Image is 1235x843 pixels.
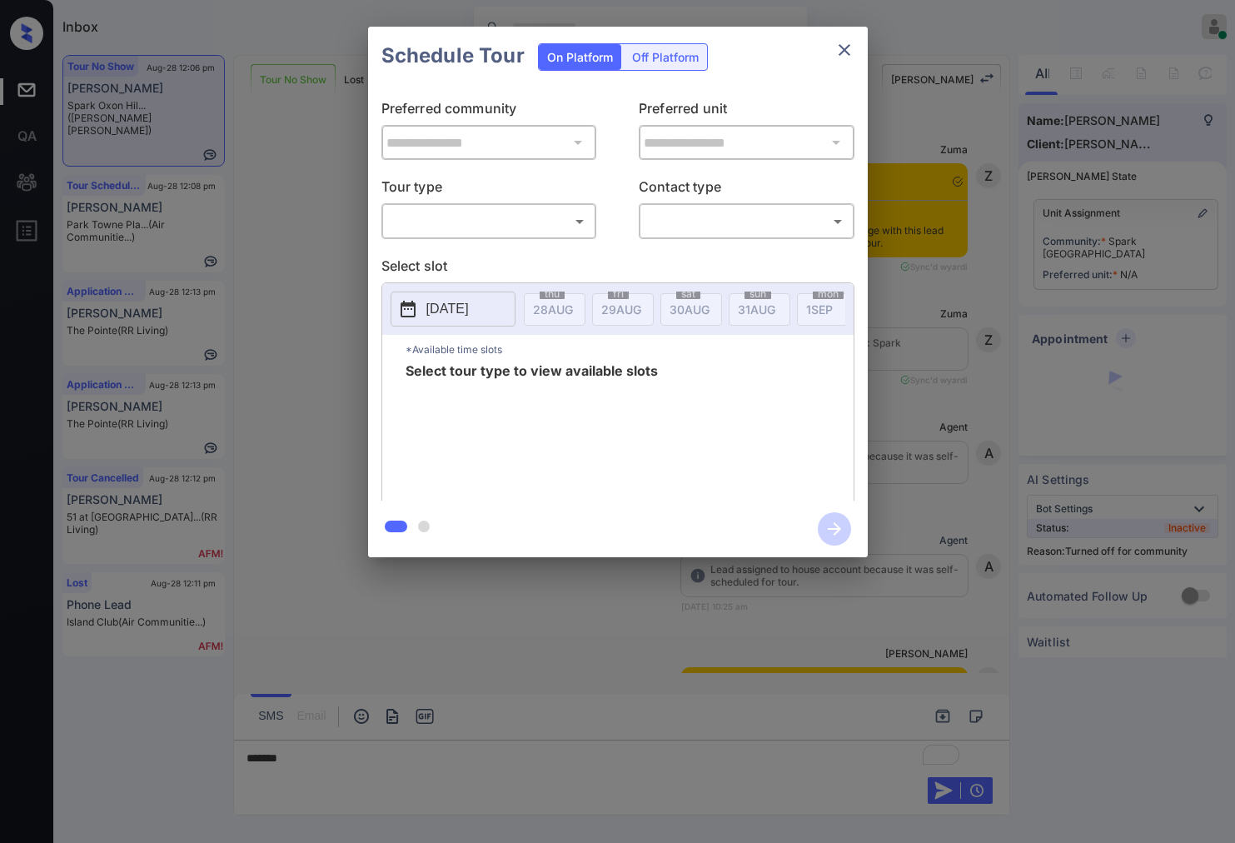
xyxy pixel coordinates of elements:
[391,292,515,327] button: [DATE]
[426,299,469,319] p: [DATE]
[381,177,597,203] p: Tour type
[406,335,854,364] p: *Available time slots
[368,27,538,85] h2: Schedule Tour
[828,33,861,67] button: close
[639,98,854,125] p: Preferred unit
[381,256,854,282] p: Select slot
[639,177,854,203] p: Contact type
[539,44,621,70] div: On Platform
[381,98,597,125] p: Preferred community
[624,44,707,70] div: Off Platform
[406,364,658,497] span: Select tour type to view available slots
